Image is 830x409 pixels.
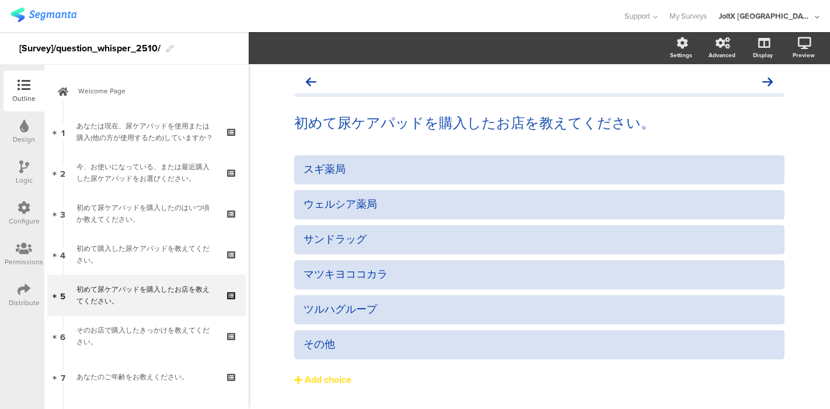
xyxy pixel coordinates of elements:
div: Permissions [5,257,43,267]
div: Outline [12,93,36,104]
div: Advanced [709,51,735,60]
a: 5 初めて尿ケアパッドを購入したお店を教えてください。 [47,275,246,316]
a: 6 そのお店で購入したきっかけを教えてください。 [47,316,246,356]
div: Settings [670,51,692,60]
div: ツルハグループ [304,303,775,316]
img: segmanta logo [11,8,76,22]
div: あなたのご年齢をお教えください。 [76,371,216,383]
div: その他 [304,338,775,351]
span: 2 [60,166,65,179]
span: 3 [60,207,65,220]
div: Design [13,134,35,145]
a: 1 あなたは現在、尿ケアパッドを使用または購入(他の方が使用するため)していますか？ [47,111,246,152]
div: Add choice [305,374,351,386]
div: 今、お使いになっている、または最近購入した尿ケアパッドをお選びください。 [76,161,216,184]
div: Display [753,51,773,60]
span: 7 [61,370,65,383]
div: 初めて尿ケアパッドを購入したお店を教えてください。 [76,284,216,307]
div: Preview [793,51,815,60]
span: 4 [60,248,65,261]
button: Add choice [294,365,784,394]
p: 初めて尿ケアパッドを購入したお店を教えてください。 [294,114,784,132]
span: Welcome Page [78,85,228,97]
div: サンドラッグ [304,233,775,246]
div: Configure [9,216,40,226]
a: Welcome Page [47,71,246,111]
a: 2 今、お使いになっている、または最近購入した尿ケアパッドをお選びください。 [47,152,246,193]
span: 6 [60,330,65,342]
div: あなたは現在、尿ケアパッドを使用または購入(他の方が使用するため)していますか？ [76,120,216,144]
div: ウェルシア薬局 [304,198,775,211]
div: JoltX [GEOGRAPHIC_DATA] [719,11,812,22]
span: 5 [60,289,65,302]
a: 3 初めて尿ケアパッドを購入したのはいつ頃か教えてください。 [47,193,246,234]
div: [Survey]/question_whisper_2510/ [19,39,161,58]
span: 1 [61,125,65,138]
a: 7 あなたのご年齢をお教えください。 [47,356,246,397]
div: Distribute [9,298,40,308]
div: そのお店で購入したきっかけを教えてください。 [76,324,216,348]
a: 4 初めて購入した尿ケアパッドを教えてください。 [47,234,246,275]
div: マツキヨココカラ [304,268,775,281]
div: 初めて購入した尿ケアパッドを教えてください。 [76,243,216,266]
div: スギ薬局 [304,163,775,176]
div: Logic [16,175,33,186]
span: Support [625,11,650,22]
div: 初めて尿ケアパッドを購入したのはいつ頃か教えてください。 [76,202,216,225]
